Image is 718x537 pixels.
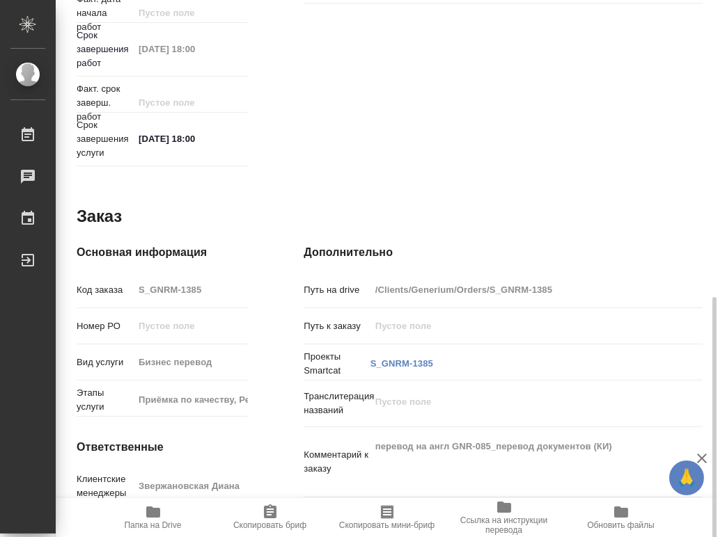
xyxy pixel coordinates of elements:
span: Скопировать бриф [233,520,306,530]
h2: Заказ [77,205,122,227]
span: 🙏 [675,463,699,492]
span: Скопировать мини-бриф [339,520,435,530]
input: Пустое поле [370,316,669,336]
h4: Основная информация [77,244,248,261]
input: Пустое поле [134,39,248,59]
h4: Дополнительно [304,244,703,261]
button: Ссылка на инструкции перевода [446,498,563,537]
span: Обновить файлы [587,520,655,530]
button: Обновить файлы [563,498,680,537]
input: Пустое поле [370,280,669,300]
span: Папка на Drive [125,520,182,530]
h4: Ответственные [77,439,248,456]
p: Путь к заказу [304,319,370,333]
button: Скопировать мини-бриф [329,498,446,537]
input: Пустое поле [134,280,248,300]
input: Пустое поле [134,352,248,372]
p: Транслитерация названий [304,390,370,417]
input: Пустое поле [134,390,248,410]
input: Пустое поле [134,93,248,113]
p: Путь на drive [304,283,370,297]
p: Срок завершения работ [77,29,134,70]
input: Пустое поле [134,476,248,496]
p: Проекты Smartcat [304,350,370,378]
p: Комментарий к заказу [304,448,370,476]
input: Пустое поле [134,316,248,336]
p: Вид услуги [77,355,134,369]
button: Скопировать бриф [212,498,329,537]
span: Ссылка на инструкции перевода [454,515,554,535]
p: Номер РО [77,319,134,333]
p: Факт. срок заверш. работ [77,82,134,124]
p: Клиентские менеджеры [77,472,134,500]
input: ✎ Введи что-нибудь [134,129,248,149]
p: Срок завершения услуги [77,118,134,160]
p: Код заказа [77,283,134,297]
button: 🙏 [669,460,704,495]
a: S_GNRM-1385 [370,358,433,369]
p: Этапы услуги [77,386,134,414]
button: Папка на Drive [95,498,212,537]
input: Пустое поле [134,3,248,23]
textarea: перевод на англ GNR-085_перевод документов (КИ) [370,435,669,486]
